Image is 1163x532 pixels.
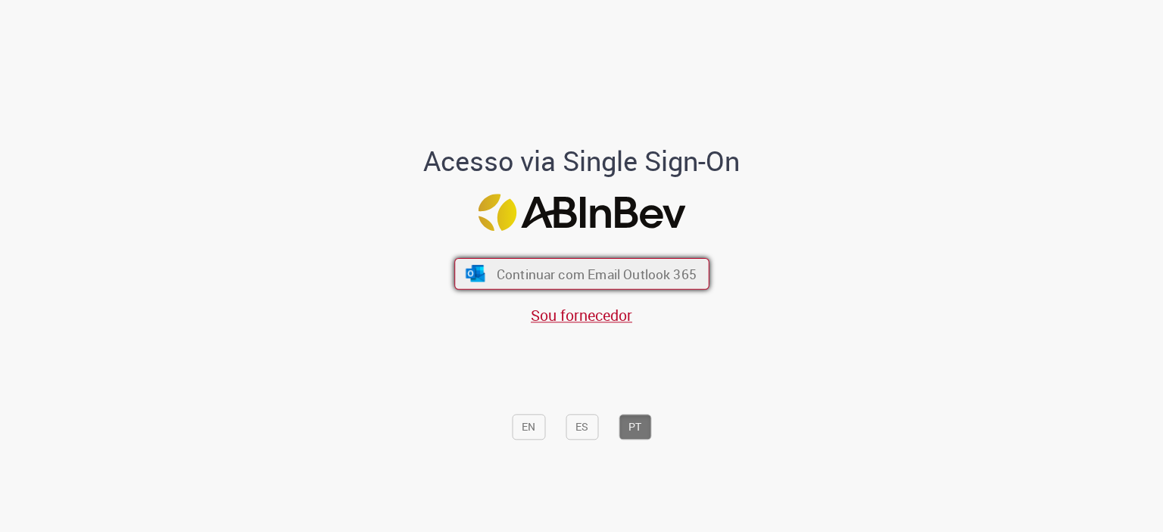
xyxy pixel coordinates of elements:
img: Logo ABInBev [478,194,685,232]
button: ícone Azure/Microsoft 360 Continuar com Email Outlook 365 [454,257,709,289]
button: ES [566,415,598,440]
button: EN [512,415,545,440]
img: ícone Azure/Microsoft 360 [464,265,486,282]
button: PT [619,415,651,440]
span: Continuar com Email Outlook 365 [496,265,696,282]
a: Sou fornecedor [531,305,632,325]
h1: Acesso via Single Sign-On [372,146,792,176]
